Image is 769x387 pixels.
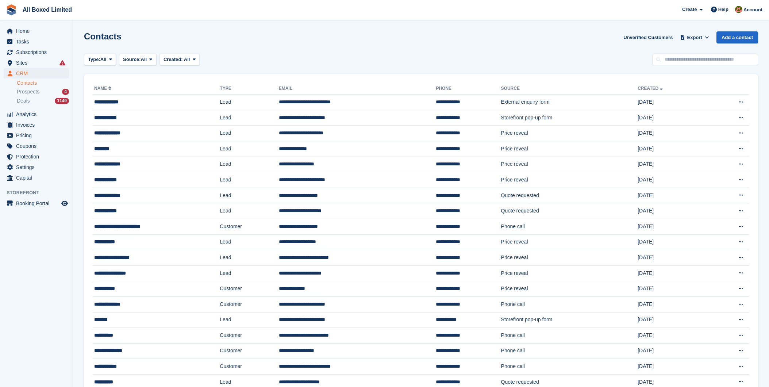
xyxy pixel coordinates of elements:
[16,152,60,162] span: Protection
[16,130,60,141] span: Pricing
[4,68,69,78] a: menu
[16,68,60,78] span: CRM
[638,296,708,312] td: [DATE]
[159,54,200,66] button: Created: All
[220,219,278,234] td: Customer
[735,6,742,13] img: Sharon Hawkins
[220,83,278,95] th: Type
[16,58,60,68] span: Sites
[501,359,638,375] td: Phone call
[4,141,69,151] a: menu
[501,328,638,344] td: Phone call
[501,281,638,297] td: Price reveal
[501,203,638,219] td: Quote requested
[501,126,638,141] td: Price reveal
[501,95,638,110] td: External enquiry form
[84,54,116,66] button: Type: All
[4,37,69,47] a: menu
[687,34,702,41] span: Export
[501,234,638,250] td: Price reveal
[718,6,728,13] span: Help
[279,83,436,95] th: Email
[123,56,141,63] span: Source:
[638,126,708,141] td: [DATE]
[16,173,60,183] span: Capital
[638,110,708,126] td: [DATE]
[638,188,708,203] td: [DATE]
[60,199,69,208] a: Preview store
[16,47,60,57] span: Subscriptions
[220,188,278,203] td: Lead
[220,126,278,141] td: Lead
[20,4,75,16] a: All Boxed Limited
[638,250,708,266] td: [DATE]
[220,141,278,157] td: Lead
[4,47,69,57] a: menu
[4,152,69,162] a: menu
[638,157,708,172] td: [DATE]
[59,60,65,66] i: Smart entry sync failures have occurred
[16,141,60,151] span: Coupons
[220,110,278,126] td: Lead
[220,312,278,328] td: Lead
[220,281,278,297] td: Customer
[220,265,278,281] td: Lead
[638,328,708,344] td: [DATE]
[638,95,708,110] td: [DATE]
[638,219,708,234] td: [DATE]
[220,172,278,188] td: Lead
[678,31,711,43] button: Export
[638,172,708,188] td: [DATE]
[17,80,69,87] a: Contacts
[220,203,278,219] td: Lead
[16,37,60,47] span: Tasks
[716,31,758,43] a: Add a contact
[638,343,708,359] td: [DATE]
[220,328,278,344] td: Customer
[141,56,147,63] span: All
[501,219,638,234] td: Phone call
[501,296,638,312] td: Phone call
[638,359,708,375] td: [DATE]
[638,281,708,297] td: [DATE]
[638,203,708,219] td: [DATE]
[88,56,100,63] span: Type:
[4,198,69,208] a: menu
[55,98,69,104] div: 1149
[501,250,638,266] td: Price reveal
[638,234,708,250] td: [DATE]
[638,265,708,281] td: [DATE]
[436,83,501,95] th: Phone
[638,312,708,328] td: [DATE]
[220,95,278,110] td: Lead
[17,97,30,104] span: Deals
[501,265,638,281] td: Price reveal
[501,110,638,126] td: Storefront pop-up form
[501,188,638,203] td: Quote requested
[501,343,638,359] td: Phone call
[501,141,638,157] td: Price reveal
[164,57,183,62] span: Created:
[184,57,190,62] span: All
[501,312,638,328] td: Storefront pop-up form
[4,26,69,36] a: menu
[4,120,69,130] a: menu
[220,296,278,312] td: Customer
[62,89,69,95] div: 4
[16,198,60,208] span: Booking Portal
[16,26,60,36] span: Home
[638,141,708,157] td: [DATE]
[501,172,638,188] td: Price reveal
[94,86,113,91] a: Name
[220,250,278,266] td: Lead
[743,6,762,14] span: Account
[220,359,278,375] td: Customer
[17,97,69,105] a: Deals 1149
[638,86,664,91] a: Created
[220,157,278,172] td: Lead
[119,54,157,66] button: Source: All
[17,88,69,96] a: Prospects 4
[16,162,60,172] span: Settings
[620,31,676,43] a: Unverified Customers
[84,31,122,41] h1: Contacts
